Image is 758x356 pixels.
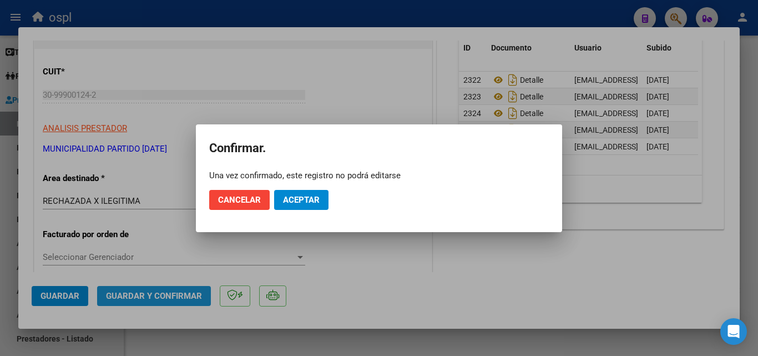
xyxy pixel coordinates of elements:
div: Open Intercom Messenger [720,318,747,345]
h2: Confirmar. [209,138,549,159]
span: Aceptar [283,195,320,205]
button: Aceptar [274,190,329,210]
button: Cancelar [209,190,270,210]
div: Una vez confirmado, este registro no podrá editarse [209,170,549,181]
span: Cancelar [218,195,261,205]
